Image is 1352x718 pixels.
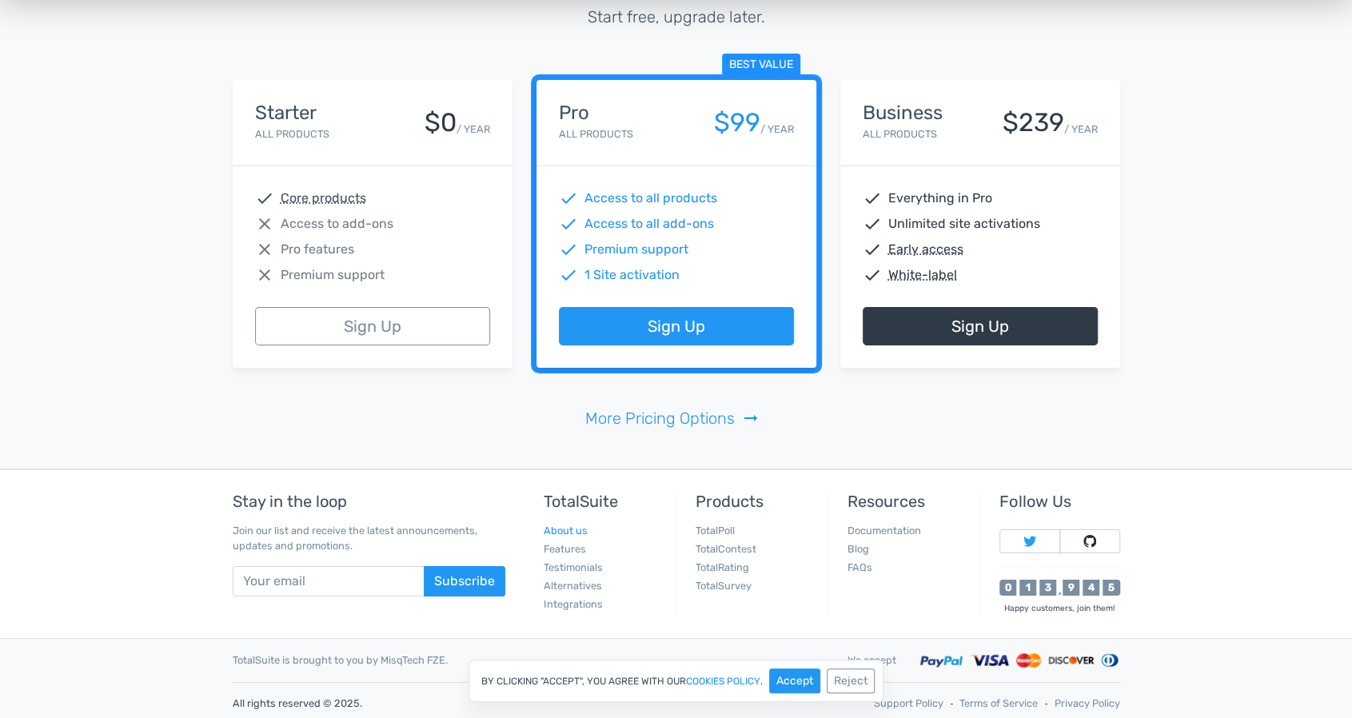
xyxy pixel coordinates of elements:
[584,265,680,285] span: 1 Site activation
[281,214,393,233] span: Access to add-ons
[847,493,967,510] h5: Resources
[584,189,717,208] span: Access to all products
[1083,535,1096,548] img: Follow TotalSuite on Github
[559,189,578,208] span: check
[281,240,354,259] span: Pro features
[888,189,992,208] span: Everything in Pro
[559,240,578,259] span: check
[847,525,921,537] a: Documentation
[999,602,1119,614] div: Happy customers, join them!
[255,189,274,208] span: check
[559,102,633,123] h4: Pro
[1023,535,1036,548] img: Follow TotalSuite on Twitter
[1064,122,1098,137] small: / YEAR
[584,240,688,259] span: Premium support
[1003,109,1064,137] div: $239
[1063,580,1079,596] div: 9
[769,668,820,693] button: Accept
[585,406,767,430] a: More Pricing Optionsarrow_right_alt
[544,598,603,610] a: Integrations
[469,660,883,702] div: By clicking "Accept", you agree with our .
[281,189,366,208] abbr: Core products
[1103,580,1119,596] div: 5
[559,214,578,233] span: check
[863,265,882,285] span: check
[863,307,1098,345] a: Sign Up
[544,543,586,555] a: Features
[888,214,1040,233] span: Unlimited site activations
[1083,580,1099,596] div: 4
[1044,696,1047,711] span: ‐
[559,265,578,285] span: check
[863,214,882,233] span: check
[255,265,274,285] span: close
[847,543,869,555] a: Blog
[233,523,505,553] p: Join our list and receive the latest announcements, updates and promotions.
[221,652,836,668] div: TotalSuite is brought to you by MisqTech FZE.
[233,696,664,711] p: All rights reserved © 2025.
[544,493,664,510] h5: TotalSuite
[760,122,794,137] small: / YEAR
[874,696,943,711] a: Support Policy
[1056,586,1063,596] div: ,
[255,214,274,233] span: close
[1019,580,1036,596] div: 1
[863,240,882,259] span: check
[863,102,943,123] h4: Business
[999,493,1119,510] h5: Follow Us
[544,525,588,537] a: About us
[233,5,1120,29] p: Start free, upgrade later.
[255,102,329,123] h4: Starter
[888,265,957,285] abbr: White-label
[999,580,1016,596] div: 0
[255,307,490,345] a: Sign Up
[686,676,760,686] a: cookies policy
[425,109,457,137] div: $0
[863,189,882,208] span: check
[544,561,603,573] a: Testimonials
[722,54,800,76] span: Best value
[696,543,756,555] a: TotalContest
[696,525,735,537] a: TotalPoll
[424,566,505,596] button: Subscribe
[741,409,760,428] span: arrow_right_alt
[281,265,385,285] span: Premium support
[559,128,633,140] small: All Products
[950,696,953,711] span: ‐
[1055,696,1120,711] a: Privacy Policy
[920,652,1120,670] img: Accepted payment methods
[233,493,505,510] h5: Stay in the loop
[544,580,602,592] a: Alternatives
[457,122,490,137] small: / YEAR
[888,240,963,259] abbr: Early access
[959,696,1038,711] a: Terms of Service
[559,307,794,345] a: Sign Up
[696,493,816,510] h5: Products
[255,128,329,140] small: All Products
[255,240,274,259] span: close
[714,109,760,137] div: $99
[847,561,872,573] a: FAQs
[827,668,875,693] button: Reject
[836,652,908,668] div: We accept
[696,561,749,573] a: TotalRating
[233,566,425,596] input: Your email
[696,580,752,592] a: TotalSurvey
[584,214,714,233] span: Access to all add-ons
[1039,580,1056,596] div: 3
[863,128,937,140] small: All Products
